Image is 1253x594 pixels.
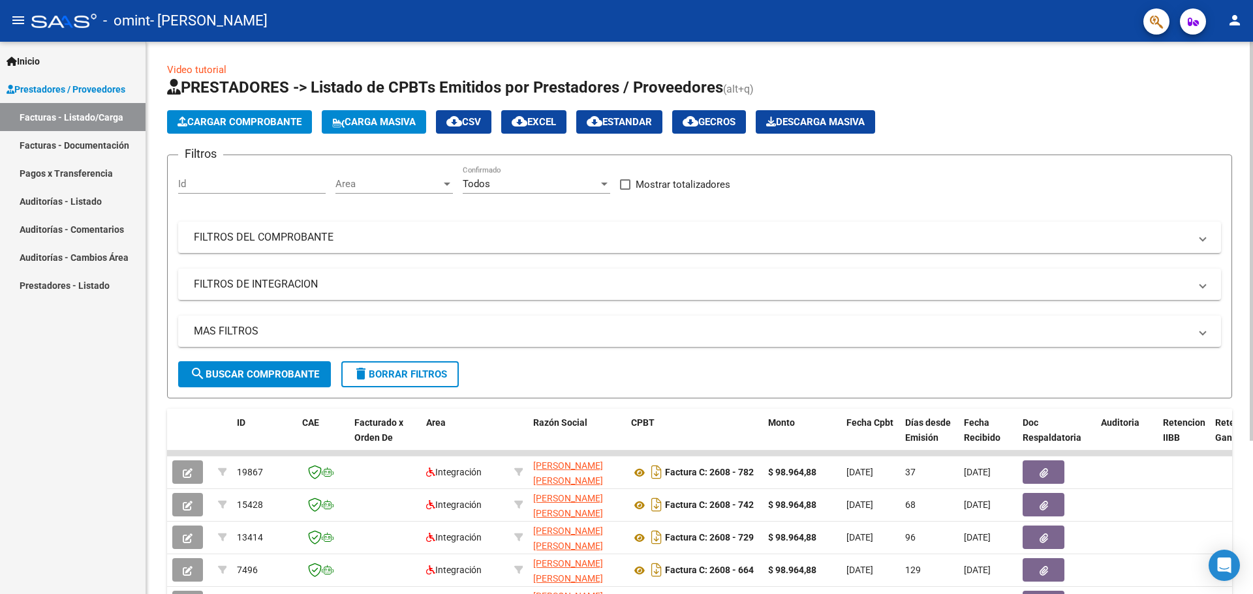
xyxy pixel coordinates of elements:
[846,532,873,542] span: [DATE]
[103,7,150,35] span: - omint
[756,110,875,134] app-download-masive: Descarga masiva de comprobantes (adjuntos)
[587,113,602,129] mat-icon: cloud_download
[190,366,206,381] mat-icon: search
[353,366,369,381] mat-icon: delete
[178,316,1221,347] mat-expansion-panel-header: MAS FILTROS
[1209,550,1240,581] div: Open Intercom Messenger
[421,409,509,466] datatable-header-cell: Area
[426,565,482,575] span: Integración
[533,524,621,551] div: 27958810925
[426,467,482,477] span: Integración
[768,532,816,542] strong: $ 98.964,88
[626,409,763,466] datatable-header-cell: CPBT
[322,110,426,134] button: Carga Masiva
[297,409,349,466] datatable-header-cell: CAE
[426,499,482,510] span: Integración
[302,417,319,428] span: CAE
[501,110,566,134] button: EXCEL
[964,499,991,510] span: [DATE]
[846,417,893,428] span: Fecha Cpbt
[533,526,603,551] span: [PERSON_NAME] [PERSON_NAME]
[528,409,626,466] datatable-header-cell: Razón Social
[512,113,527,129] mat-icon: cloud_download
[353,368,447,380] span: Borrar Filtros
[335,178,441,190] span: Area
[178,116,302,128] span: Cargar Comprobante
[905,499,916,510] span: 68
[178,361,331,387] button: Buscar Comprobante
[959,409,1017,466] datatable-header-cell: Fecha Recibido
[846,467,873,477] span: [DATE]
[1023,417,1081,443] span: Doc Respaldatoria
[1017,409,1096,466] datatable-header-cell: Doc Respaldatoria
[10,12,26,28] mat-icon: menu
[237,499,263,510] span: 15428
[905,565,921,575] span: 129
[576,110,662,134] button: Estandar
[768,467,816,477] strong: $ 98.964,88
[167,110,312,134] button: Cargar Comprobante
[7,82,125,97] span: Prestadores / Proveedores
[463,178,490,190] span: Todos
[683,113,698,129] mat-icon: cloud_download
[665,500,754,511] strong: Factura C: 2608 - 742
[1101,417,1139,428] span: Auditoria
[237,467,263,477] span: 19867
[964,565,991,575] span: [DATE]
[763,409,841,466] datatable-header-cell: Monto
[964,532,991,542] span: [DATE]
[533,558,603,584] span: [PERSON_NAME] [PERSON_NAME]
[672,110,746,134] button: Gecros
[354,417,403,443] span: Facturado x Orden De
[349,409,421,466] datatable-header-cell: Facturado x Orden De
[194,324,1190,338] mat-panel-title: MAS FILTROS
[237,565,258,575] span: 7496
[7,54,40,68] span: Inicio
[905,417,951,443] span: Días desde Emisión
[232,409,297,466] datatable-header-cell: ID
[533,556,621,584] div: 27958810925
[446,113,462,129] mat-icon: cloud_download
[150,7,268,35] span: - [PERSON_NAME]
[178,145,223,163] h3: Filtros
[533,458,621,486] div: 27958810925
[426,532,482,542] span: Integración
[964,417,1000,443] span: Fecha Recibido
[756,110,875,134] button: Descarga Masiva
[964,467,991,477] span: [DATE]
[194,230,1190,245] mat-panel-title: FILTROS DEL COMPROBANTE
[533,417,587,428] span: Razón Social
[1163,417,1205,443] span: Retencion IIBB
[905,467,916,477] span: 37
[631,417,655,428] span: CPBT
[636,177,730,192] span: Mostrar totalizadores
[533,491,621,518] div: 27958810925
[1227,12,1243,28] mat-icon: person
[167,64,226,76] a: Video tutorial
[167,78,723,97] span: PRESTADORES -> Listado de CPBTs Emitidos por Prestadores / Proveedores
[648,462,665,483] i: Descargar documento
[723,83,754,95] span: (alt+q)
[648,494,665,515] i: Descargar documento
[665,468,754,478] strong: Factura C: 2608 - 782
[665,565,754,576] strong: Factura C: 2608 - 664
[648,559,665,580] i: Descargar documento
[841,409,900,466] datatable-header-cell: Fecha Cpbt
[768,565,816,575] strong: $ 98.964,88
[846,499,873,510] span: [DATE]
[426,417,446,428] span: Area
[533,460,603,486] span: [PERSON_NAME] [PERSON_NAME]
[587,116,652,128] span: Estandar
[768,499,816,510] strong: $ 98.964,88
[766,116,865,128] span: Descarga Masiva
[512,116,556,128] span: EXCEL
[237,417,245,428] span: ID
[178,222,1221,253] mat-expansion-panel-header: FILTROS DEL COMPROBANTE
[648,527,665,548] i: Descargar documento
[665,533,754,543] strong: Factura C: 2608 - 729
[341,361,459,387] button: Borrar Filtros
[900,409,959,466] datatable-header-cell: Días desde Emisión
[446,116,481,128] span: CSV
[237,532,263,542] span: 13414
[533,493,603,518] span: [PERSON_NAME] [PERSON_NAME]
